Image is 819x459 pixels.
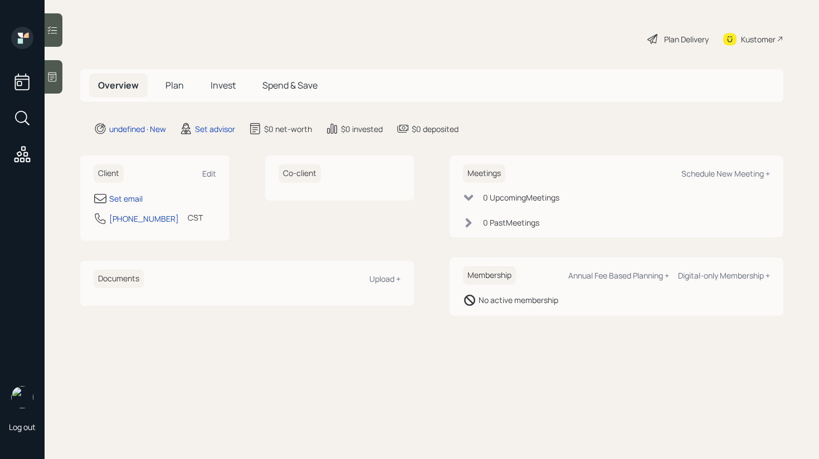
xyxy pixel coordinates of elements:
div: 0 Upcoming Meeting s [483,192,559,203]
span: Plan [165,79,184,91]
h6: Co-client [279,164,321,183]
div: Schedule New Meeting + [681,168,770,179]
div: Digital-only Membership + [678,270,770,281]
div: Set email [109,193,143,204]
h6: Client [94,164,124,183]
span: Overview [98,79,139,91]
div: No active membership [479,294,558,306]
div: $0 net-worth [264,123,312,135]
div: CST [188,212,203,223]
div: undefined · New [109,123,166,135]
h6: Meetings [463,164,505,183]
div: Plan Delivery [664,33,709,45]
h6: Documents [94,270,144,288]
div: $0 invested [341,123,383,135]
span: Invest [211,79,236,91]
div: 0 Past Meeting s [483,217,539,228]
div: Set advisor [195,123,235,135]
div: Kustomer [741,33,776,45]
div: Upload + [369,274,401,284]
div: $0 deposited [412,123,459,135]
div: Log out [9,422,36,432]
img: retirable_logo.png [11,386,33,408]
div: [PHONE_NUMBER] [109,213,179,224]
div: Edit [202,168,216,179]
span: Spend & Save [262,79,318,91]
h6: Membership [463,266,516,285]
div: Annual Fee Based Planning + [568,270,669,281]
